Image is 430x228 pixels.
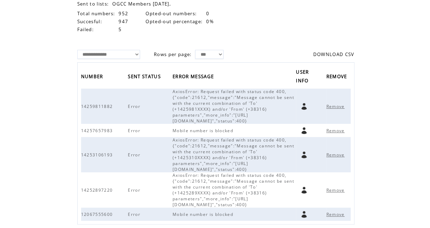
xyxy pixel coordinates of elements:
[173,172,294,208] span: AxiosError: Request failed with status code 400, {"code":21612,"message":"Message cannot be sent ...
[81,187,115,193] span: 14252897220
[128,71,164,83] a: SENT STATUS
[146,18,203,25] span: Opted-out percentage:
[119,18,128,25] span: 947
[173,72,216,83] span: ERROR MESSAGE
[173,89,294,124] span: AxiosError: Request failed with status code 400, {"code":21612,"message":"Message cannot be sent ...
[301,152,307,158] a: Click to edit user profile
[128,72,163,83] span: SENT STATUS
[301,103,307,110] a: Click to edit user profile
[77,1,109,7] span: Sent to lists:
[326,128,346,134] span: Opt-out this number from all your lists
[326,152,346,158] span: Opt-out this number from all your lists
[154,51,192,57] span: Rows per page:
[119,26,122,33] span: 5
[301,187,307,193] a: Click to edit user profile
[81,152,115,158] span: 14253106193
[81,103,115,109] span: 14259811882
[326,187,348,193] a: Remove
[326,103,346,109] span: Opt-out this number from all your lists
[77,26,94,33] span: Failed:
[77,10,115,17] span: Total numbers:
[326,103,348,109] a: Remove
[81,128,115,134] span: 14257657983
[119,10,128,17] span: 952
[326,187,346,193] span: Opt-out this number from all your lists
[173,211,235,217] span: Mobile number is blocked
[81,72,105,83] span: NUMBER
[77,18,102,25] span: Succesful:
[173,71,217,83] a: ERROR MESSAGE
[206,10,209,17] span: 0
[313,51,354,57] a: DOWNLOAD CSV
[128,152,142,158] span: Error
[326,127,348,133] a: Remove
[112,1,171,7] span: OGCC Members [DATE],
[128,128,142,134] span: Error
[81,211,115,217] span: 12067555600
[326,211,348,217] a: Remove
[173,128,235,134] span: Mobile number is blocked
[301,127,307,134] a: Click to edit user profile
[146,10,197,17] span: Opted-out numbers:
[173,137,294,172] span: AxiosError: Request failed with status code 400, {"code":21612,"message":"Message cannot be sent ...
[128,187,142,193] span: Error
[301,211,307,218] a: Click to edit user profile
[81,71,107,83] a: NUMBER
[206,18,214,25] span: 0%
[128,103,142,109] span: Error
[128,211,142,217] span: Error
[296,67,310,87] span: USER INFO
[326,211,346,217] span: Opt-out this number from all your lists
[326,152,348,157] a: Remove
[326,72,349,83] span: REMOVE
